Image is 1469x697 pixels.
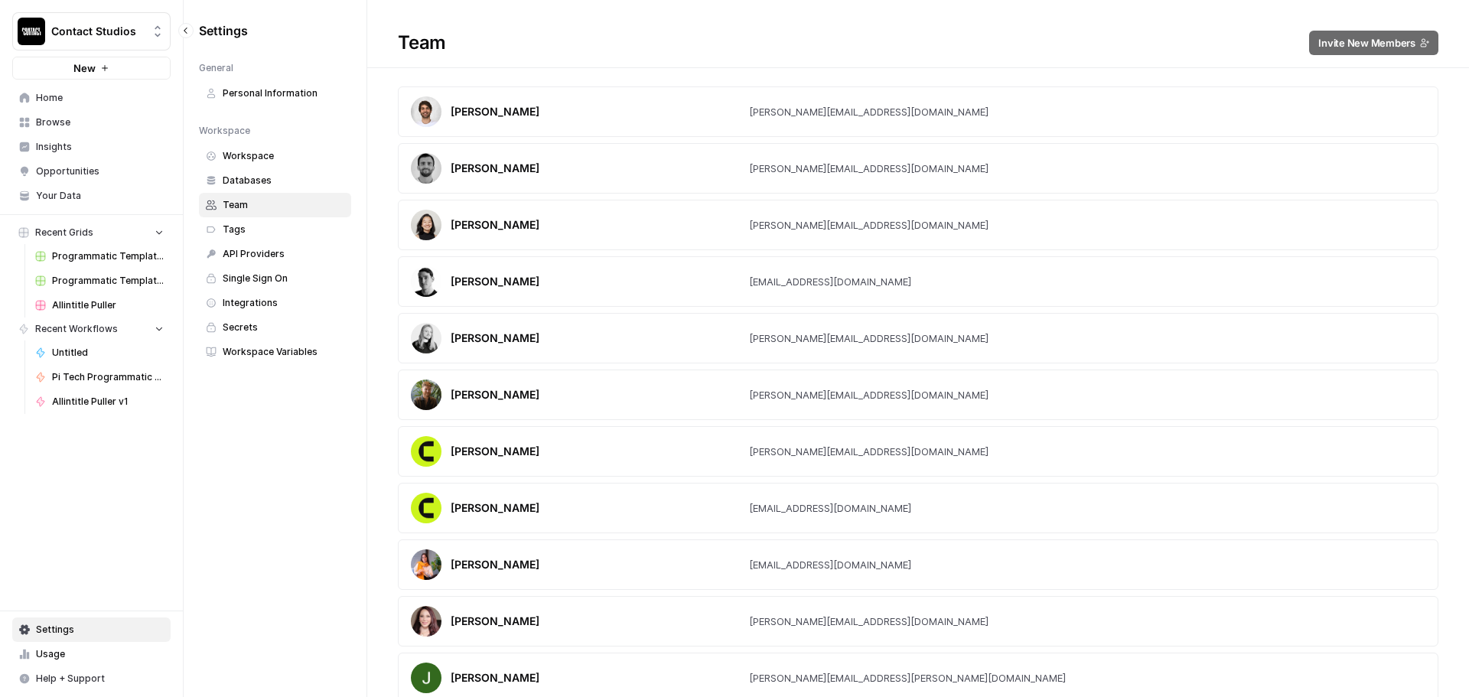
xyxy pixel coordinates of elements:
[451,500,539,516] div: [PERSON_NAME]
[749,217,989,233] div: [PERSON_NAME][EMAIL_ADDRESS][DOMAIN_NAME]
[12,135,171,159] a: Insights
[749,161,989,176] div: [PERSON_NAME][EMAIL_ADDRESS][DOMAIN_NAME]
[223,223,344,236] span: Tags
[223,149,344,163] span: Workspace
[223,296,344,310] span: Integrations
[52,395,164,409] span: Allintitle Puller v1
[411,436,441,467] img: avatar
[35,322,118,336] span: Recent Workflows
[12,110,171,135] a: Browse
[12,159,171,184] a: Opportunities
[36,164,164,178] span: Opportunities
[451,104,539,119] div: [PERSON_NAME]
[35,226,93,239] span: Recent Grids
[28,340,171,365] a: Untitled
[199,242,351,266] a: API Providers
[52,274,164,288] span: Programmatic Template [prompts_ai for] - AirOps - prompts_ai for.csv
[411,606,441,637] img: avatar
[199,124,250,138] span: Workspace
[411,153,441,184] img: avatar
[28,244,171,269] a: Programmatic Template [chatgpt prompts for] - AirOps
[199,81,351,106] a: Personal Information
[199,144,351,168] a: Workspace
[1318,35,1415,50] span: Invite New Members
[451,614,539,629] div: [PERSON_NAME]
[223,86,344,100] span: Personal Information
[36,623,164,637] span: Settings
[411,266,441,297] img: avatar
[18,18,45,45] img: Contact Studios Logo
[36,91,164,105] span: Home
[451,161,539,176] div: [PERSON_NAME]
[12,57,171,80] button: New
[451,670,539,686] div: [PERSON_NAME]
[199,21,248,40] span: Settings
[52,346,164,360] span: Untitled
[36,647,164,661] span: Usage
[28,293,171,318] a: Allintitle Puller
[199,291,351,315] a: Integrations
[12,318,171,340] button: Recent Workflows
[451,217,539,233] div: [PERSON_NAME]
[199,315,351,340] a: Secrets
[1309,31,1438,55] button: Invite New Members
[12,221,171,244] button: Recent Grids
[36,189,164,203] span: Your Data
[199,266,351,291] a: Single Sign On
[199,193,351,217] a: Team
[223,198,344,212] span: Team
[411,379,441,410] img: avatar
[749,444,989,459] div: [PERSON_NAME][EMAIL_ADDRESS][DOMAIN_NAME]
[12,666,171,691] button: Help + Support
[36,672,164,686] span: Help + Support
[12,86,171,110] a: Home
[749,274,911,289] div: [EMAIL_ADDRESS][DOMAIN_NAME]
[223,321,344,334] span: Secrets
[367,31,1469,55] div: Team
[199,61,233,75] span: General
[52,249,164,263] span: Programmatic Template [chatgpt prompts for] - AirOps
[411,96,441,127] img: avatar
[52,370,164,384] span: Pi Tech Programmatic Service pages
[411,549,441,580] img: avatar
[223,272,344,285] span: Single Sign On
[28,389,171,414] a: Allintitle Puller v1
[451,387,539,402] div: [PERSON_NAME]
[411,493,441,523] img: avatar
[749,670,1066,686] div: [PERSON_NAME][EMAIL_ADDRESS][PERSON_NAME][DOMAIN_NAME]
[411,210,441,240] img: avatar
[28,365,171,389] a: Pi Tech Programmatic Service pages
[451,444,539,459] div: [PERSON_NAME]
[451,274,539,289] div: [PERSON_NAME]
[223,174,344,187] span: Databases
[199,217,351,242] a: Tags
[199,168,351,193] a: Databases
[36,116,164,129] span: Browse
[223,345,344,359] span: Workspace Variables
[12,12,171,50] button: Workspace: Contact Studios
[36,140,164,154] span: Insights
[749,104,989,119] div: [PERSON_NAME][EMAIL_ADDRESS][DOMAIN_NAME]
[28,269,171,293] a: Programmatic Template [prompts_ai for] - AirOps - prompts_ai for.csv
[52,298,164,312] span: Allintitle Puller
[451,331,539,346] div: [PERSON_NAME]
[223,247,344,261] span: API Providers
[12,617,171,642] a: Settings
[451,557,539,572] div: [PERSON_NAME]
[749,331,989,346] div: [PERSON_NAME][EMAIL_ADDRESS][DOMAIN_NAME]
[411,663,441,693] img: avatar
[51,24,144,39] span: Contact Studios
[73,60,96,76] span: New
[749,614,989,629] div: [PERSON_NAME][EMAIL_ADDRESS][DOMAIN_NAME]
[749,387,989,402] div: [PERSON_NAME][EMAIL_ADDRESS][DOMAIN_NAME]
[199,340,351,364] a: Workspace Variables
[749,500,911,516] div: [EMAIL_ADDRESS][DOMAIN_NAME]
[12,184,171,208] a: Your Data
[749,557,911,572] div: [EMAIL_ADDRESS][DOMAIN_NAME]
[411,323,441,353] img: avatar
[12,642,171,666] a: Usage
